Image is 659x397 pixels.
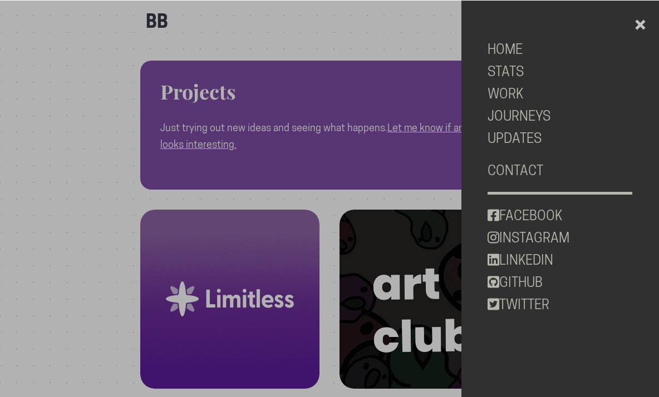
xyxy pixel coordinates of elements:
a: TWITTER [488,294,632,316]
a: UPDATES [488,127,632,150]
a: LINKEDIN [488,249,632,271]
a: CONTACT [488,160,632,182]
a: STATS [488,61,632,83]
a: HOME [488,38,632,61]
a: JOURNEYS [488,105,632,127]
a: WORK [488,83,632,105]
a: FACEBOOK [488,205,632,227]
a: GITHUB [488,271,632,294]
a: INSTAGRAM [488,227,632,249]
